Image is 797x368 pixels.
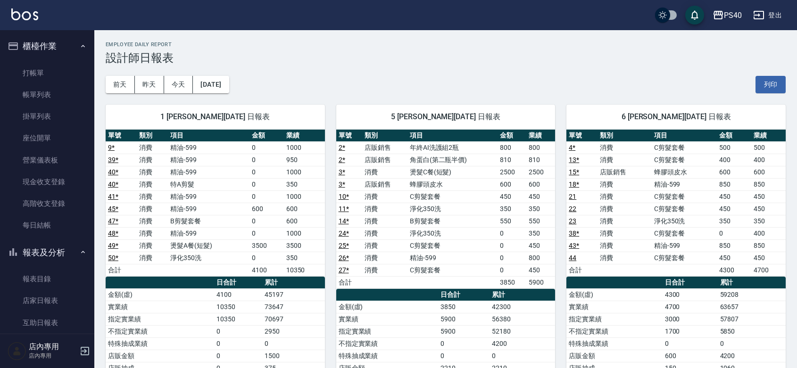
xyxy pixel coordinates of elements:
[137,178,168,190] td: 消費
[717,264,751,276] td: 4300
[498,203,526,215] td: 350
[566,288,662,301] td: 金額(虛)
[106,76,135,93] button: 前天
[718,301,786,313] td: 63657
[249,203,284,215] td: 600
[526,190,555,203] td: 450
[526,227,555,239] td: 350
[262,277,325,289] th: 累計
[718,350,786,362] td: 4200
[755,76,786,93] button: 列印
[663,350,718,362] td: 600
[751,252,786,264] td: 450
[168,203,249,215] td: 精油-599
[362,141,407,154] td: 店販銷售
[29,342,77,352] h5: 店內專用
[284,239,325,252] td: 3500
[749,7,786,24] button: 登出
[117,112,314,122] span: 1 [PERSON_NAME][DATE] 日報表
[498,190,526,203] td: 450
[336,325,438,337] td: 指定實業績
[168,252,249,264] td: 淨化350洗
[717,178,751,190] td: 850
[717,227,751,239] td: 0
[249,252,284,264] td: 0
[569,217,576,225] a: 23
[652,203,717,215] td: C剪髮套餐
[751,239,786,252] td: 850
[284,215,325,227] td: 600
[751,130,786,142] th: 業績
[652,227,717,239] td: C剪髮套餐
[249,190,284,203] td: 0
[214,313,262,325] td: 10350
[566,130,598,142] th: 單號
[249,154,284,166] td: 0
[4,84,91,106] a: 帳單列表
[336,350,438,362] td: 特殊抽成業績
[168,227,249,239] td: 精油-599
[4,290,91,311] a: 店家日報表
[598,166,651,178] td: 店販銷售
[284,190,325,203] td: 1000
[598,154,651,166] td: 消費
[106,41,786,48] h2: Employee Daily Report
[135,76,164,93] button: 昨天
[652,239,717,252] td: 精油-599
[29,352,77,360] p: 店內專用
[438,313,490,325] td: 5900
[106,51,786,65] h3: 設計師日報表
[685,6,704,25] button: save
[284,203,325,215] td: 600
[751,264,786,276] td: 4700
[598,215,651,227] td: 消費
[249,264,284,276] td: 4100
[214,337,262,350] td: 0
[106,130,325,277] table: a dense table
[598,130,651,142] th: 類別
[362,203,407,215] td: 消費
[598,178,651,190] td: 消費
[498,154,526,166] td: 810
[249,178,284,190] td: 0
[168,178,249,190] td: 特A剪髮
[407,154,498,166] td: 角蛋白(第二瓶半價)
[249,166,284,178] td: 0
[751,154,786,166] td: 400
[4,334,91,355] a: 互助排行榜
[407,215,498,227] td: B剪髮套餐
[214,350,262,362] td: 0
[106,350,214,362] td: 店販金額
[526,166,555,178] td: 2500
[262,337,325,350] td: 0
[4,193,91,214] a: 高階收支登錄
[718,277,786,289] th: 累計
[284,178,325,190] td: 350
[284,166,325,178] td: 1000
[498,141,526,154] td: 800
[490,313,555,325] td: 56380
[717,239,751,252] td: 850
[11,8,38,20] img: Logo
[566,313,662,325] td: 指定實業績
[566,264,598,276] td: 合計
[407,130,498,142] th: 項目
[4,268,91,290] a: 報表目錄
[566,337,662,350] td: 特殊抽成業績
[4,240,91,265] button: 報表及分析
[498,166,526,178] td: 2500
[438,301,490,313] td: 3850
[717,154,751,166] td: 400
[336,130,556,289] table: a dense table
[526,252,555,264] td: 800
[490,301,555,313] td: 42300
[652,215,717,227] td: 淨化350洗
[598,203,651,215] td: 消費
[168,154,249,166] td: 精油-599
[284,264,325,276] td: 10350
[438,289,490,301] th: 日合計
[168,166,249,178] td: 精油-599
[498,178,526,190] td: 600
[498,264,526,276] td: 0
[438,325,490,337] td: 5900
